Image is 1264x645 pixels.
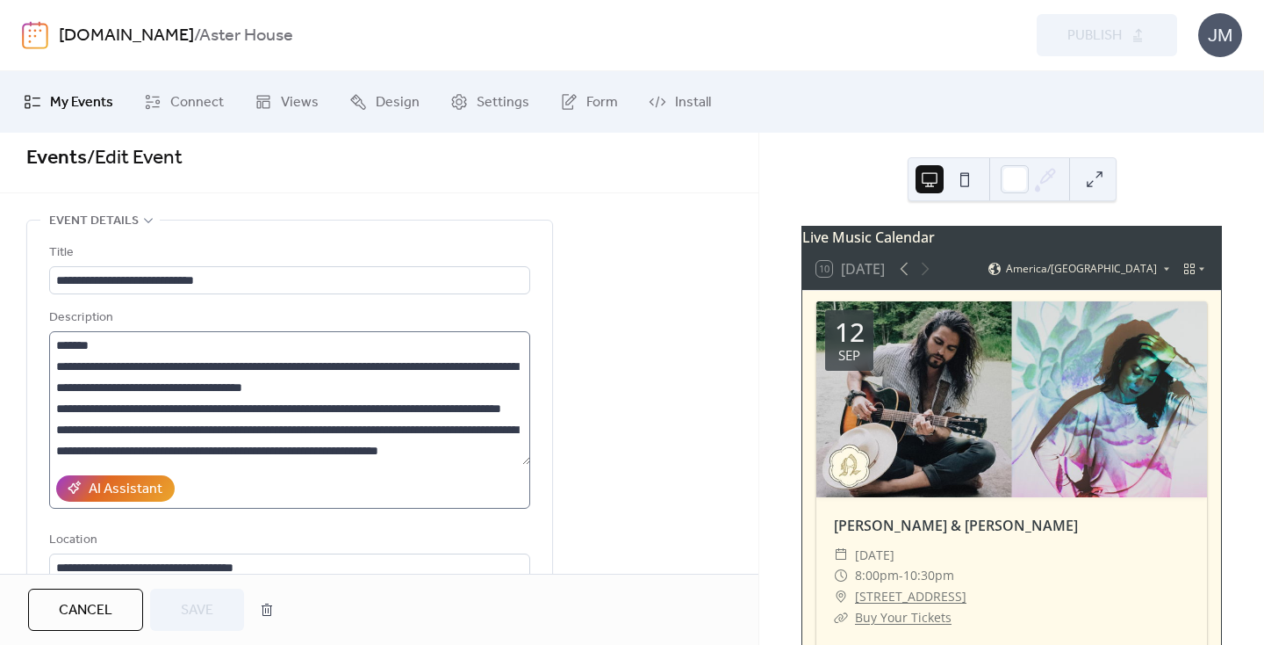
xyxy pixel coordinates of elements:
div: AI Assistant [89,479,162,500]
div: 12 [835,319,865,345]
div: Title [49,243,527,264]
span: / Edit Event [87,139,183,178]
button: AI Assistant [56,475,175,502]
a: Views [241,78,332,126]
a: Settings [437,78,542,126]
div: Description [49,308,527,329]
div: ​ [834,545,848,566]
a: Install [636,78,724,126]
span: My Events [50,92,113,113]
span: Connect [170,92,224,113]
a: My Events [11,78,126,126]
span: [DATE] [855,545,894,566]
div: Sep [838,349,860,362]
a: Events [26,139,87,178]
div: Location [49,530,527,551]
div: ​ [834,565,848,586]
span: Cancel [59,600,112,621]
span: Views [281,92,319,113]
span: Event details [49,211,139,232]
a: [STREET_ADDRESS] [855,586,966,607]
span: Design [376,92,420,113]
div: JM [1198,13,1242,57]
span: America/[GEOGRAPHIC_DATA] [1006,264,1157,274]
a: Design [336,78,433,126]
b: Aster House [199,19,293,53]
div: Live Music Calendar [802,227,1221,248]
span: 10:30pm [903,565,954,586]
div: ​ [834,586,848,607]
img: logo [22,21,48,49]
a: [DOMAIN_NAME] [59,19,194,53]
button: Cancel [28,589,143,631]
a: Buy Your Tickets [855,609,952,626]
a: Form [547,78,631,126]
span: 8:00pm [855,565,899,586]
span: Install [675,92,711,113]
span: - [899,565,903,586]
b: / [194,19,199,53]
span: Form [586,92,618,113]
div: ​ [834,607,848,628]
a: [PERSON_NAME] & [PERSON_NAME] [834,516,1078,535]
a: Connect [131,78,237,126]
span: Settings [477,92,529,113]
